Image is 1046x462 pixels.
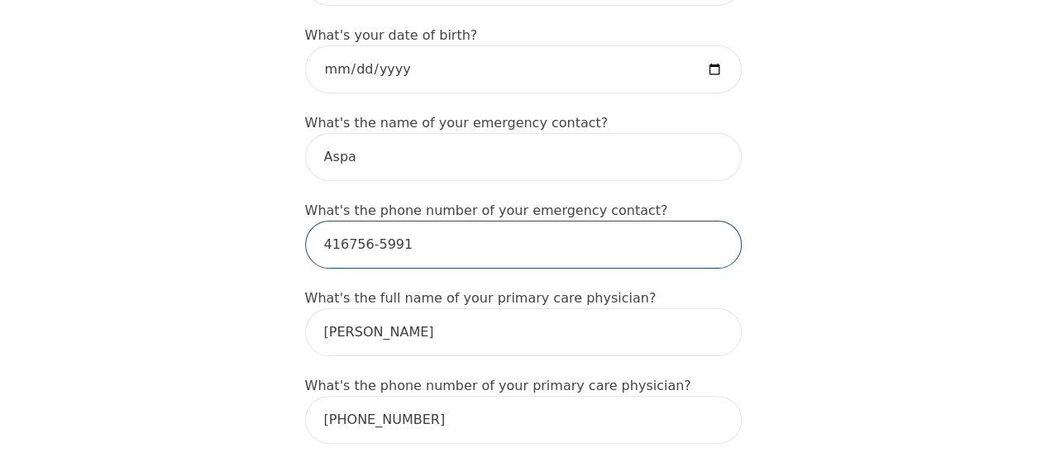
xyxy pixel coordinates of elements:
[305,290,657,306] label: What's the full name of your primary care physician?
[305,378,691,393] label: What's the phone number of your primary care physician?
[305,115,609,131] label: What's the name of your emergency contact?
[305,202,668,218] label: What's the phone number of your emergency contact?
[305,27,478,43] label: What's your date of birth?
[305,45,742,93] input: Date of Birth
